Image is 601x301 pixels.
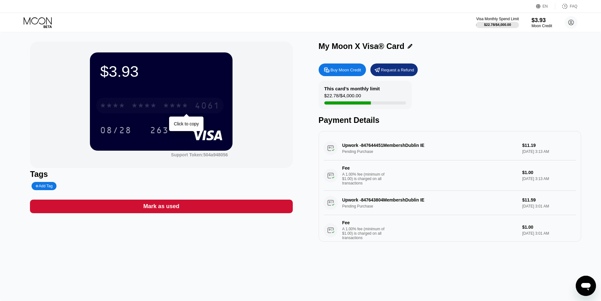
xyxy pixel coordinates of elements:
[342,220,386,225] div: Fee
[342,227,390,240] div: A 1.00% fee (minimum of $1.00) is charged on all transactions
[30,170,292,179] div: Tags
[145,122,174,138] div: 263
[532,17,552,28] div: $3.93Moon Credit
[342,172,390,185] div: A 1.00% fee (minimum of $1.00) is charged on all transactions
[195,101,220,111] div: 4061
[150,126,169,136] div: 263
[522,231,576,236] div: [DATE] 3:01 AM
[100,126,132,136] div: 08/28
[370,63,418,76] div: Request a Refund
[522,177,576,181] div: [DATE] 3:13 AM
[32,182,56,190] div: Add Tag
[476,17,519,28] div: Visa Monthly Spend Limit$22.78/$4,000.00
[522,170,576,175] div: $1.00
[532,17,552,24] div: $3.93
[324,215,576,245] div: FeeA 1.00% fee (minimum of $1.00) is charged on all transactions$1.00[DATE] 3:01 AM
[324,93,361,101] div: $22.78 / $4,000.00
[324,86,380,91] div: This card’s monthly limit
[381,67,414,73] div: Request a Refund
[100,63,222,80] div: $3.93
[319,42,404,51] div: My Moon X Visa® Card
[576,276,596,296] iframe: Button to launch messaging window, conversation in progress
[171,152,228,157] div: Support Token:504a948056
[536,3,555,9] div: EN
[35,184,52,188] div: Add Tag
[319,63,366,76] div: Buy Moon Credit
[331,67,361,73] div: Buy Moon Credit
[484,23,511,27] div: $22.78 / $4,000.00
[342,166,386,171] div: Fee
[30,200,292,213] div: Mark as used
[555,3,577,9] div: FAQ
[174,121,199,126] div: Click to copy
[532,24,552,28] div: Moon Credit
[476,17,519,21] div: Visa Monthly Spend Limit
[522,225,576,230] div: $1.00
[570,4,577,9] div: FAQ
[324,160,576,191] div: FeeA 1.00% fee (minimum of $1.00) is charged on all transactions$1.00[DATE] 3:13 AM
[95,122,136,138] div: 08/28
[143,203,179,210] div: Mark as used
[171,152,228,157] div: Support Token: 504a948056
[319,116,581,125] div: Payment Details
[543,4,548,9] div: EN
